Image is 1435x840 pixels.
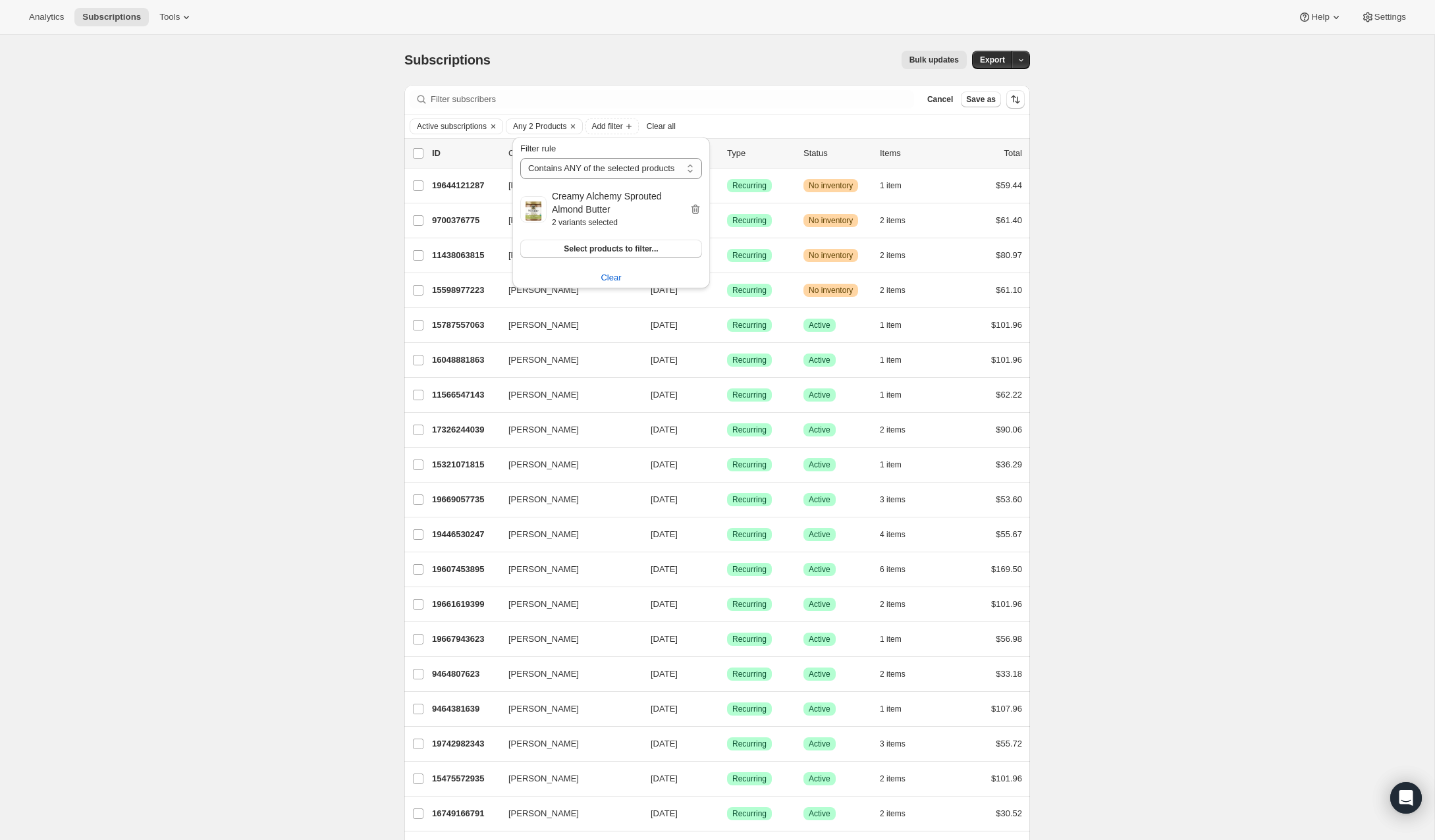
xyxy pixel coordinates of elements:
span: $61.10 [996,285,1022,295]
span: [DATE] [651,355,678,365]
span: [PERSON_NAME] [508,737,579,750]
span: Recurring [732,529,767,540]
span: Recurring [732,704,767,714]
span: $101.96 [991,320,1022,330]
span: Recurring [732,774,767,784]
span: 3 items [880,494,906,505]
span: [PERSON_NAME] [508,598,579,611]
div: 19644121287[PERSON_NAME][DATE]SuccessRecurringWarningNo inventory1 item$59.44 [432,176,1022,195]
span: Analytics [29,12,64,22]
span: [PERSON_NAME] [508,423,579,436]
p: 19644121287 [432,179,498,192]
button: Tools [151,8,201,26]
div: 9464807623[PERSON_NAME][DATE]SuccessRecurringSuccessActive2 items$33.18 [432,665,1022,683]
button: 4 items [880,525,920,544]
p: Total [1004,147,1022,160]
span: $59.44 [996,180,1022,190]
span: $101.96 [991,774,1022,783]
div: 15787557063[PERSON_NAME][DATE]SuccessRecurringSuccessActive1 item$101.96 [432,316,1022,334]
span: Active [809,355,830,365]
button: [PERSON_NAME] [501,629,632,650]
button: [PERSON_NAME] [501,803,632,824]
span: Save as [966,94,996,105]
span: No inventory [809,215,853,226]
span: 2 items [880,425,906,435]
button: Add filter [585,118,638,134]
span: [DATE] [651,739,678,748]
button: 1 item [880,700,916,718]
span: Active [809,564,830,575]
button: Any 2 Products [506,119,566,134]
button: Clear [566,119,580,134]
p: 19446530247 [432,528,498,541]
span: Recurring [732,599,767,610]
span: $101.96 [991,355,1022,365]
span: [PERSON_NAME] [508,702,579,716]
div: 11566547143[PERSON_NAME][DATE]SuccessRecurringSuccessActive1 item$62.22 [432,386,1022,404]
button: Bulk updates [902,51,967,69]
p: 9464807623 [432,668,498,681]
span: Any 2 Products [513,121,566,132]
button: [PERSON_NAME] [501,768,632,789]
span: 1 item [880,390,902,400]
span: 1 item [880,320,902,330]
div: 19669057735[PERSON_NAME][DATE]SuccessRecurringSuccessActive3 items$53.60 [432,490,1022,509]
span: Recurring [732,634,767,644]
div: 19607453895[PERSON_NAME][DATE]SuccessRecurringSuccessActive6 items$169.50 [432,560,1022,579]
button: 1 item [880,456,916,474]
p: 16749166791 [432,807,498,820]
span: Active [809,774,830,784]
p: 15475572935 [432,772,498,785]
span: Active [809,739,830,749]
span: Recurring [732,808,767,819]
span: $90.06 [996,425,1022,434]
button: Help [1290,8,1350,26]
span: Active [809,634,830,644]
button: [PERSON_NAME] [501,524,632,545]
span: [DATE] [651,425,678,434]
div: Type [727,147,793,160]
div: IDCustomerBilling DateTypeStatusItemsTotal [432,147,1022,160]
p: 19661619399 [432,598,498,611]
span: Bulk updates [909,55,959,65]
p: 2 variants selected [552,216,689,229]
div: 15321071815[PERSON_NAME][DATE]SuccessRecurringSuccessActive1 item$36.29 [432,456,1022,474]
span: $56.98 [996,634,1022,644]
button: Save as [961,92,1001,107]
button: [PERSON_NAME] [501,384,632,406]
span: Recurring [732,669,767,679]
span: Active [809,320,830,330]
p: 11438063815 [432,249,498,262]
button: [PERSON_NAME] [501,454,632,475]
span: 2 items [880,215,906,226]
p: 11566547143 [432,388,498,402]
span: Clear [601,271,621,284]
span: $53.60 [996,494,1022,504]
span: 1 item [880,355,902,365]
span: $55.72 [996,739,1022,748]
button: Sort the results [1006,90,1025,109]
p: 15598977223 [432,284,498,297]
span: 1 item [880,180,902,191]
p: ID [432,147,498,160]
img: Creamy Alchemy Sprouted Almond Butter [520,196,547,223]
span: Recurring [732,180,767,191]
div: 15598977223[PERSON_NAME][DATE]SuccessRecurringWarningNo inventory2 items$61.10 [432,281,1022,300]
span: Recurring [732,494,767,505]
button: Export [972,51,1013,69]
span: 3 items [880,739,906,749]
span: $33.18 [996,669,1022,679]
button: 6 items [880,560,920,579]
span: Subscriptions [404,53,491,67]
span: [DATE] [651,459,678,469]
span: 2 items [880,669,906,679]
span: [PERSON_NAME] [508,354,579,367]
span: Active [809,390,830,400]
span: Recurring [732,250,767,261]
span: Active [809,704,830,714]
span: Help [1311,12,1329,22]
button: 1 item [880,351,916,369]
span: Active subscriptions [417,121,487,132]
span: Recurring [732,425,767,435]
span: [PERSON_NAME] [508,458,579,471]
